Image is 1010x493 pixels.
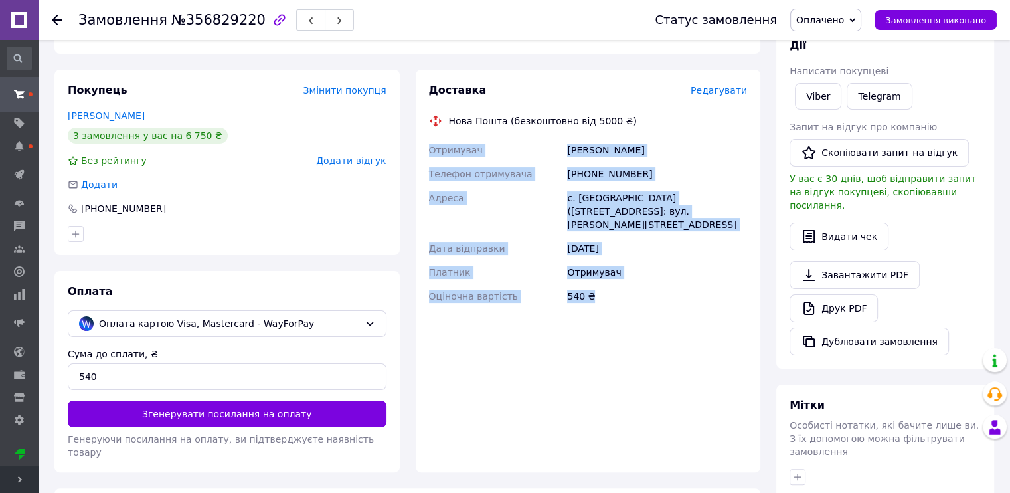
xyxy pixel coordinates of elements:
[446,114,640,128] div: Нова Пошта (безкоштовно від 5000 ₴)
[691,85,747,96] span: Редагувати
[790,399,825,411] span: Мітки
[81,179,118,190] span: Додати
[564,284,750,308] div: 540 ₴
[564,138,750,162] div: [PERSON_NAME]
[847,83,912,110] a: Telegram
[316,155,386,166] span: Додати відгук
[80,202,167,215] div: [PHONE_NUMBER]
[171,12,266,28] span: №356829220
[564,186,750,237] div: с. [GEOGRAPHIC_DATA] ([STREET_ADDRESS]: вул. [PERSON_NAME][STREET_ADDRESS]
[875,10,997,30] button: Замовлення виконано
[78,12,167,28] span: Замовлення
[790,328,949,355] button: Дублювати замовлення
[790,39,806,52] span: Дії
[429,243,505,254] span: Дата відправки
[796,15,844,25] span: Оплачено
[790,420,979,457] span: Особисті нотатки, які бачите лише ви. З їх допомогою можна фільтрувати замовлення
[303,85,386,96] span: Змінити покупця
[790,66,888,76] span: Написати покупцеві
[81,155,147,166] span: Без рейтингу
[790,223,888,250] button: Видати чек
[68,128,228,144] div: 3 замовлення у вас на 6 750 ₴
[790,122,937,132] span: Запит на відгук про компанію
[795,83,841,110] a: Viber
[99,316,359,331] span: Оплата картою Visa, Mastercard - WayForPay
[885,15,986,25] span: Замовлення виконано
[68,434,374,458] span: Генеруючи посилання на оплату, ви підтверджуєте наявність товару
[429,169,533,179] span: Телефон отримувача
[429,291,518,302] span: Оціночна вартість
[655,13,777,27] div: Статус замовлення
[564,162,750,186] div: [PHONE_NUMBER]
[790,139,969,167] button: Скопіювати запит на відгук
[429,145,483,155] span: Отримувач
[790,294,878,322] a: Друк PDF
[52,13,62,27] div: Повернутися назад
[429,267,471,278] span: Платник
[68,84,127,96] span: Покупець
[564,237,750,260] div: [DATE]
[68,110,145,121] a: [PERSON_NAME]
[68,285,112,298] span: Оплата
[564,260,750,284] div: Отримувач
[429,84,487,96] span: Доставка
[790,261,920,289] a: Завантажити PDF
[68,401,386,427] button: Згенерувати посилання на оплату
[790,173,976,211] span: У вас є 30 днів, щоб відправити запит на відгук покупцеві, скопіювавши посилання.
[429,193,464,203] span: Адреса
[68,349,158,359] label: Сума до сплати, ₴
